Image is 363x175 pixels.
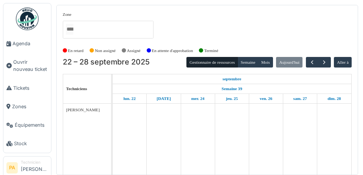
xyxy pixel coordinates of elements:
[189,94,206,103] a: 24 septembre 2025
[258,57,273,68] button: Mois
[95,48,116,54] label: Non assigné
[292,94,309,103] a: 27 septembre 2025
[3,116,51,134] a: Équipements
[155,94,173,103] a: 23 septembre 2025
[66,24,73,35] input: Tous
[3,34,51,53] a: Agenda
[63,58,150,67] h2: 22 – 28 septembre 2025
[220,84,244,94] a: Semaine 39
[13,58,48,73] span: Ouvrir nouveau ticket
[276,57,302,68] button: Aujourd'hui
[3,53,51,78] a: Ouvrir nouveau ticket
[127,48,141,54] label: Assigné
[237,57,258,68] button: Semaine
[221,74,244,84] a: 22 septembre 2025
[12,40,48,47] span: Agenda
[66,86,87,91] span: Techniciens
[68,48,84,54] label: En retard
[224,94,240,103] a: 25 septembre 2025
[326,94,343,103] a: 28 septembre 2025
[318,57,330,68] button: Suivant
[306,57,318,68] button: Précédent
[204,48,218,54] label: Terminé
[14,140,48,147] span: Stock
[3,97,51,116] a: Zones
[6,162,18,173] li: PA
[152,48,193,54] label: En attente d'approbation
[258,94,275,103] a: 26 septembre 2025
[15,121,48,129] span: Équipements
[121,94,137,103] a: 22 septembre 2025
[16,8,39,30] img: Badge_color-CXgf-gQk.svg
[186,57,238,68] button: Gestionnaire de ressources
[12,103,48,110] span: Zones
[3,79,51,97] a: Tickets
[21,160,48,165] div: Technicien
[66,107,100,112] span: [PERSON_NAME]
[13,84,48,92] span: Tickets
[3,134,51,153] a: Stock
[63,11,71,18] label: Zone
[334,57,352,68] button: Aller à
